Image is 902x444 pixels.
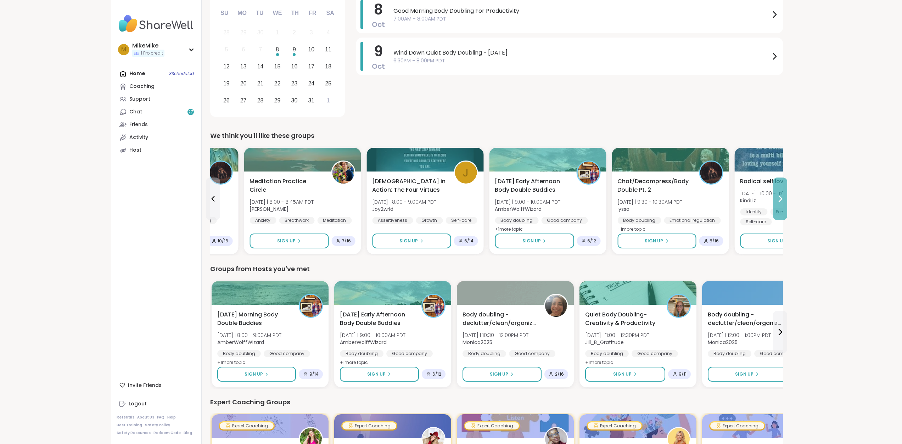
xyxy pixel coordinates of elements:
[432,371,441,377] span: 6 / 12
[250,217,276,224] div: Anxiety
[223,79,230,88] div: 19
[253,93,268,108] div: Choose Tuesday, October 28th, 2025
[463,339,492,346] b: Monica2025
[137,415,154,420] a: About Us
[617,217,661,224] div: Body doubling
[210,397,783,407] div: Expert Coaching Groups
[495,234,574,248] button: Sign Up
[587,238,596,244] span: 6 / 12
[219,42,234,57] div: Not available Sunday, October 5th, 2025
[236,25,251,40] div: Not available Monday, September 29th, 2025
[234,5,250,21] div: Mo
[291,62,298,71] div: 16
[325,62,331,71] div: 18
[223,28,230,37] div: 28
[522,238,541,244] span: Sign Up
[340,310,414,327] span: [DATE] Early Afternoon Body Double Buddies
[735,371,753,377] span: Sign Up
[219,25,234,40] div: Not available Sunday, September 28th, 2025
[218,238,228,244] span: 10 / 16
[129,400,147,408] div: Logout
[217,367,296,382] button: Sign Up
[117,379,196,392] div: Invite Friends
[217,5,232,21] div: Su
[117,93,196,106] a: Support
[308,45,314,54] div: 10
[305,5,320,21] div: Fr
[367,371,386,377] span: Sign Up
[372,234,451,248] button: Sign Up
[463,332,528,339] span: [DATE] | 10:30 - 12:00PM PDT
[740,234,819,248] button: Sign Up
[321,42,336,57] div: Choose Saturday, October 11th, 2025
[304,42,319,57] div: Choose Friday, October 10th, 2025
[279,217,314,224] div: Breathwork
[708,332,771,339] span: [DATE] | 12:00 - 1:00PM PDT
[269,5,285,21] div: We
[340,350,383,357] div: Body doubling
[322,5,338,21] div: Sa
[240,62,247,71] div: 13
[310,28,313,37] div: 3
[645,238,663,244] span: Sign Up
[710,238,719,244] span: 5 / 16
[325,79,331,88] div: 25
[541,217,588,224] div: Good company
[117,423,142,428] a: Host Training
[340,367,419,382] button: Sign Up
[422,295,444,317] img: AmberWolffWizard
[325,45,331,54] div: 11
[309,371,319,377] span: 9 / 14
[585,332,649,339] span: [DATE] | 11:00 - 12:30PM PDT
[209,162,231,184] img: lyssa
[416,217,443,224] div: Growth
[117,106,196,118] a: Chat27
[308,79,314,88] div: 24
[218,24,337,109] div: month 2025-10
[129,147,141,154] div: Host
[240,28,247,37] div: 29
[308,62,314,71] div: 17
[259,45,262,54] div: 7
[287,93,302,108] div: Choose Thursday, October 30th, 2025
[372,198,436,206] span: [DATE] | 8:00 - 9:00AM PDT
[240,79,247,88] div: 20
[257,96,264,105] div: 28
[219,76,234,91] div: Choose Sunday, October 19th, 2025
[342,422,396,429] div: Expert Coaching
[588,422,642,429] div: Expert Coaching
[129,121,148,128] div: Friends
[117,11,196,36] img: ShareWell Nav Logo
[236,76,251,91] div: Choose Monday, October 20th, 2025
[490,371,508,377] span: Sign Up
[585,310,659,327] span: Quiet Body Doubling- Creativity & Productivity
[253,25,268,40] div: Not available Tuesday, September 30th, 2025
[464,238,474,244] span: 6 / 14
[129,96,150,103] div: Support
[270,25,285,40] div: Not available Wednesday, October 1st, 2025
[399,238,418,244] span: Sign Up
[372,177,446,194] span: [DEMOGRAPHIC_DATA] in Action: The Four Virtues
[188,109,193,115] span: 27
[463,310,536,327] span: Body doubling - declutter/clean/organize with me
[245,371,263,377] span: Sign Up
[236,59,251,74] div: Choose Monday, October 13th, 2025
[270,93,285,108] div: Choose Wednesday, October 29th, 2025
[257,28,264,37] div: 30
[217,350,261,357] div: Body doubling
[173,217,217,224] div: Body doubling
[708,310,781,327] span: Body doubling - declutter/clean/organize with me
[217,332,281,339] span: [DATE] | 8:00 - 9:00AM PDT
[585,339,624,346] b: Jill_B_Gratitude
[219,93,234,108] div: Choose Sunday, October 26th, 2025
[270,42,285,57] div: Choose Wednesday, October 8th, 2025
[613,371,632,377] span: Sign Up
[321,93,336,108] div: Choose Saturday, November 1st, 2025
[304,25,319,40] div: Not available Friday, October 3rd, 2025
[117,131,196,144] a: Activity
[767,238,786,244] span: Sign Up
[117,144,196,157] a: Host
[617,234,696,248] button: Sign Up
[577,162,599,184] img: AmberWolffWizard
[617,198,682,206] span: [DATE] | 9:30 - 10:30AM PDT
